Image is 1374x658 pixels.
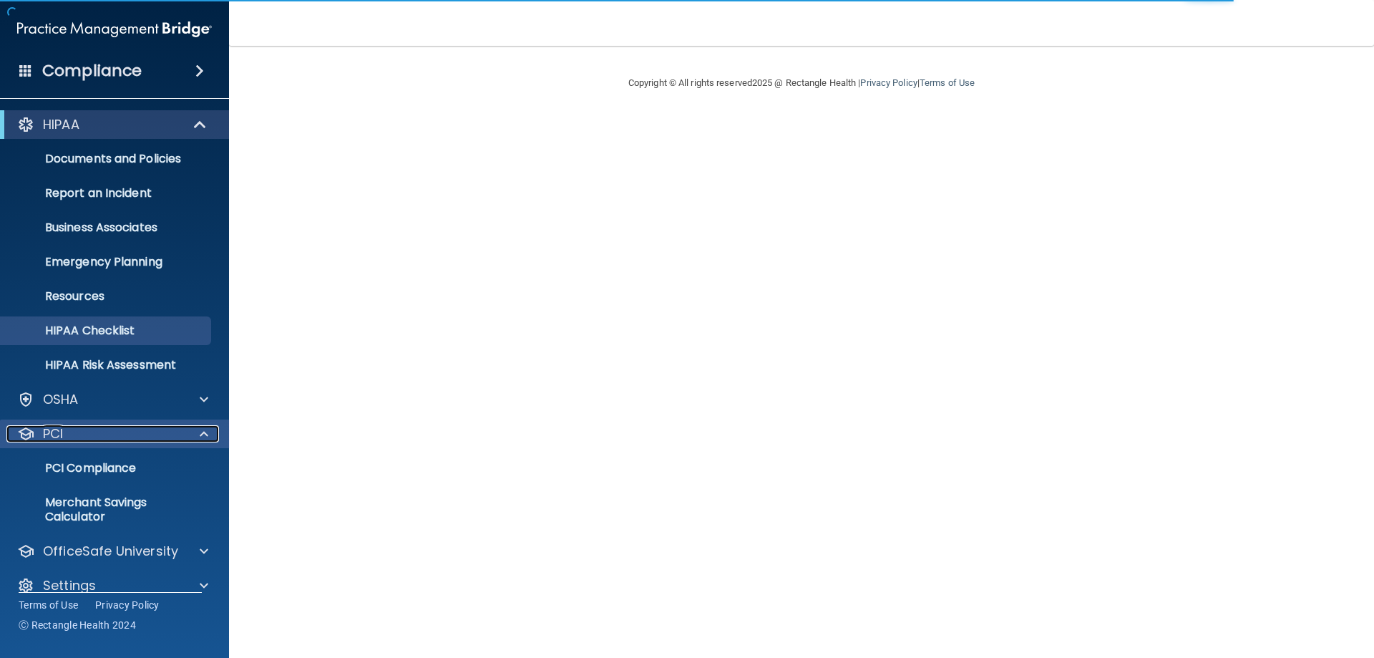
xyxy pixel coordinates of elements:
[19,598,78,612] a: Terms of Use
[43,577,96,594] p: Settings
[43,425,63,442] p: PCI
[19,618,136,632] span: Ⓒ Rectangle Health 2024
[17,391,208,408] a: OSHA
[9,461,205,475] p: PCI Compliance
[9,358,205,372] p: HIPAA Risk Assessment
[42,61,142,81] h4: Compliance
[540,60,1063,106] div: Copyright © All rights reserved 2025 @ Rectangle Health | |
[17,15,212,44] img: PMB logo
[9,221,205,235] p: Business Associates
[17,425,208,442] a: PCI
[920,77,975,88] a: Terms of Use
[17,116,208,133] a: HIPAA
[9,255,205,269] p: Emergency Planning
[43,391,79,408] p: OSHA
[95,598,160,612] a: Privacy Policy
[860,77,917,88] a: Privacy Policy
[17,543,208,560] a: OfficeSafe University
[9,495,205,524] p: Merchant Savings Calculator
[9,152,205,166] p: Documents and Policies
[9,324,205,338] p: HIPAA Checklist
[9,186,205,200] p: Report an Incident
[9,289,205,304] p: Resources
[17,577,208,594] a: Settings
[43,543,178,560] p: OfficeSafe University
[43,116,79,133] p: HIPAA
